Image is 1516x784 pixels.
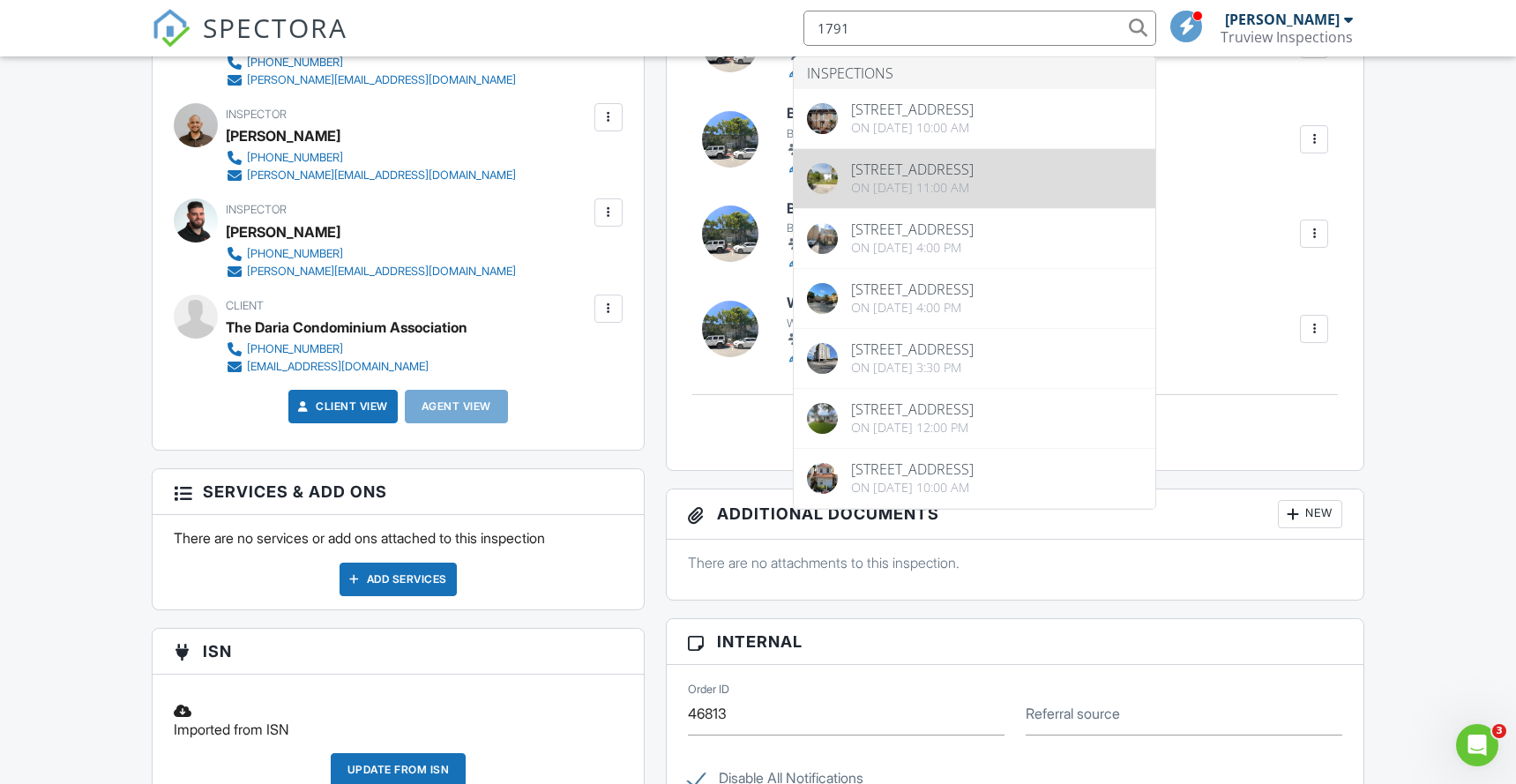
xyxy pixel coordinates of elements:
[247,73,516,87] div: [PERSON_NAME][EMAIL_ADDRESS][DOMAIN_NAME]
[787,198,1095,254] a: Building Recertification Electrical Photos Building Recertification Electrical Photos [PERSON_NAM...
[152,24,347,61] a: SPECTORA
[787,292,1134,315] h6: Wind Mitigation (For Insurance Purposes Only)
[787,253,826,271] a: Edit
[851,222,974,236] div: [STREET_ADDRESS]
[340,563,457,596] div: Add Services
[226,108,287,121] span: Inspector
[851,361,974,375] div: On [DATE] 3:30 pm
[851,181,974,195] div: On [DATE] 11:00 am
[247,151,343,165] div: [PHONE_NUMBER]
[226,340,453,358] a: [PHONE_NUMBER]
[787,235,1095,253] div: [PERSON_NAME], [PERSON_NAME]
[807,403,838,434] img: cover.jpg
[807,163,838,194] img: streetview
[807,283,838,314] img: cover.jpg
[152,9,190,48] img: The Best Home Inspection Software - Spectora
[851,162,974,176] div: [STREET_ADDRESS]
[203,9,347,46] span: SPECTORA
[787,198,1095,220] h6: Building Recertification Electrical Photos
[851,481,974,495] div: On [DATE] 10:00 am
[787,102,1034,159] a: Building Recertification Repairs Building Recertification Repairs [PERSON_NAME], [PERSON_NAME]
[794,57,1155,89] li: Inspections
[851,121,974,135] div: On [DATE] 10:00 am
[1225,11,1340,28] div: [PERSON_NAME]
[787,292,1134,348] a: Wind Mitigation (For Insurance Purposes Only) Wind Mitigation (For Insurance Purposes Only) [PERS...
[688,553,1342,572] p: There are no attachments to this inspection.
[226,203,287,216] span: Inspector
[247,342,343,356] div: [PHONE_NUMBER]
[153,629,644,675] h3: ISN
[1026,704,1120,723] label: Referral source
[787,331,1134,348] div: [PERSON_NAME], [PERSON_NAME]
[226,358,453,376] a: [EMAIL_ADDRESS][DOMAIN_NAME]
[851,421,974,435] div: On [DATE] 12:00 pm
[226,149,516,167] a: [PHONE_NUMBER]
[807,223,838,254] img: cover.jpg
[851,282,974,296] div: [STREET_ADDRESS]
[226,314,467,340] div: The Daria Condominium Association
[1456,724,1498,766] iframe: Intercom live chat
[1278,500,1342,528] div: New
[851,241,974,255] div: On [DATE] 4:00 pm
[787,221,1095,235] div: Building Recertification Electrical Photos
[787,63,826,81] a: Edit
[851,342,974,356] div: [STREET_ADDRESS]
[787,159,826,176] a: Edit
[667,619,1363,665] h3: Internal
[247,265,516,279] div: [PERSON_NAME][EMAIL_ADDRESS][DOMAIN_NAME]
[153,515,644,609] div: There are no services or add ons attached to this inspection
[787,348,826,366] a: Edit
[226,167,516,184] a: [PERSON_NAME][EMAIL_ADDRESS][DOMAIN_NAME]
[1492,724,1506,738] span: 3
[163,688,633,753] div: Imported from ISN
[226,263,516,280] a: [PERSON_NAME][EMAIL_ADDRESS][DOMAIN_NAME]
[851,102,974,116] div: [STREET_ADDRESS]
[851,462,974,476] div: [STREET_ADDRESS]
[807,103,838,134] img: cover.jpg
[787,317,1134,331] div: Wind Mitigation (For Insurance Purposes Only)
[1221,28,1353,46] div: Truview Inspections
[851,402,974,416] div: [STREET_ADDRESS]
[787,127,1034,141] div: Building Recertification Repairs
[295,398,388,415] a: Client View
[247,247,343,261] div: [PHONE_NUMBER]
[226,219,340,245] div: [PERSON_NAME]
[787,102,1034,125] h6: Building Recertification Repairs
[807,463,838,494] img: cover.jpg
[787,141,1034,159] div: [PERSON_NAME], [PERSON_NAME]
[226,245,516,263] a: [PHONE_NUMBER]
[226,54,516,71] a: [PHONE_NUMBER]
[226,299,264,312] span: Client
[807,343,838,374] img: cover.jpg
[667,489,1363,540] h3: Additional Documents
[247,168,516,183] div: [PERSON_NAME][EMAIL_ADDRESS][DOMAIN_NAME]
[688,682,729,698] label: Order ID
[803,11,1156,46] input: Search everything...
[153,469,644,515] h3: Services & Add ons
[226,123,340,149] div: [PERSON_NAME]
[851,301,974,315] div: On [DATE] 4:00 pm
[247,360,429,374] div: [EMAIL_ADDRESS][DOMAIN_NAME]
[226,71,516,89] a: [PERSON_NAME][EMAIL_ADDRESS][DOMAIN_NAME]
